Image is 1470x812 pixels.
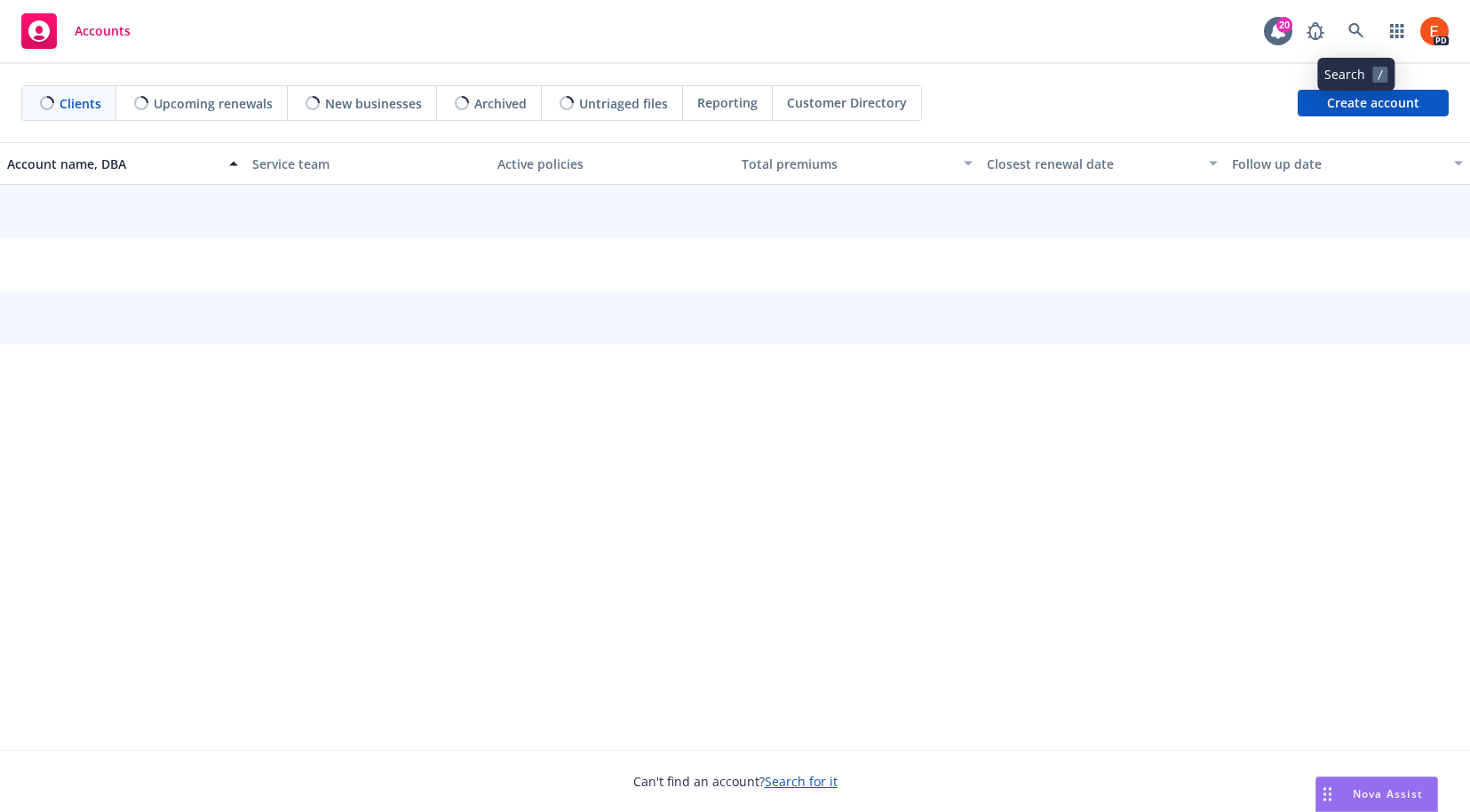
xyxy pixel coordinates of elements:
div: Active policies [497,155,728,173]
span: Reporting [697,93,758,112]
span: Upcoming renewals [154,94,273,113]
a: Report a Bug [1298,13,1333,49]
a: Search [1339,13,1374,49]
a: Create account [1298,90,1449,116]
button: Active policies [490,142,735,185]
span: Accounts [75,24,131,38]
span: Nova Assist [1353,786,1423,801]
img: photo [1420,17,1449,45]
div: Closest renewal date [987,155,1198,173]
button: Closest renewal date [980,142,1225,185]
a: Search for it [765,773,838,790]
span: Can't find an account? [633,772,838,791]
div: 20 [1276,17,1292,33]
span: New businesses [325,94,422,113]
span: Clients [60,94,101,113]
a: Switch app [1379,13,1415,49]
span: Archived [474,94,527,113]
div: Follow up date [1232,155,1443,173]
span: Untriaged files [579,94,668,113]
button: Total premiums [735,142,980,185]
div: Total premiums [742,155,953,173]
button: Service team [245,142,490,185]
button: Nova Assist [1315,776,1438,812]
div: Service team [252,155,483,173]
button: Follow up date [1225,142,1470,185]
a: Accounts [14,6,138,56]
span: Create account [1327,86,1419,120]
span: Customer Directory [787,93,907,112]
div: Drag to move [1316,777,1339,811]
div: Account name, DBA [7,155,219,173]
